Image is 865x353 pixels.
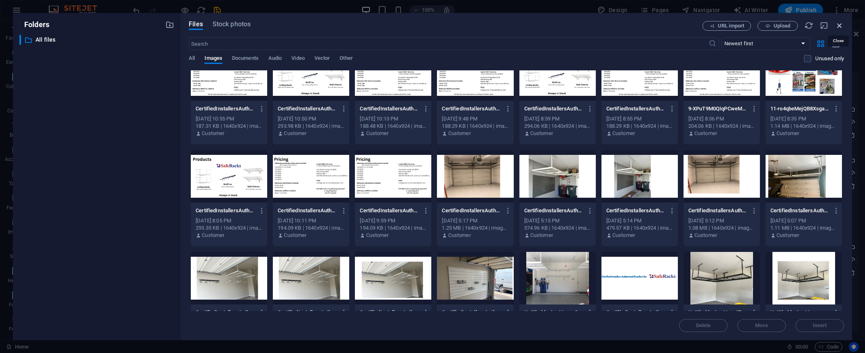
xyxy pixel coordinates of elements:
a: Skip to main content [3,284,57,291]
div: 1.08 MB | 1640x924 | image/png [688,224,755,232]
p: 11-ro4qbeMejQB8XsgavK-lKA.png [770,105,830,112]
p: CertifiedInstallersAuthorizedResellersForcopy10-u3HWGQRvksxmEB4Zq3EGBw.png [360,105,419,112]
div: 294.06 KB | 1640x924 | image/png [524,123,591,130]
div: 479.57 KB | 1640x924 | image/png [606,224,673,232]
span: All [189,53,195,65]
span: Upload [774,23,790,28]
p: Customer [530,232,553,239]
p: Customer [694,232,717,239]
i: Reload [804,21,813,30]
div: [DATE] 5:12 PM [688,217,755,224]
h2: Maximize Space with Ceiling-Mounted Storage [3,189,433,200]
div: [DATE] 10:13 PM [360,115,426,123]
h2: Safe, Durable, and Customizable Racks [3,227,433,238]
span: Other [340,53,352,65]
p: CertifiedInstallersAuthorizedResellersForcopy12--eZ-_PbYg-qRCBIroVDVyw.png [524,105,584,112]
div: [DATE] 8:05 PM [196,217,262,224]
h3: Custom Garage Organization [3,95,433,104]
div: [DATE] 10:11 PM [278,217,344,224]
div: [DATE] 10:55 PM [196,115,262,123]
div: [DATE] 9:48 PM [442,115,508,123]
h2: Professional Garage Storage Systems in [GEOGRAPHIC_DATA], [GEOGRAPHIC_DATA] & Surrounding Areas [3,32,433,54]
span: Vector [314,53,330,65]
p: CertifiedInstallersAuthorizedResellersForcopy2-lyINt8nkRDu--Pww6uG2FQ.png [360,309,419,316]
p: CertifiedInstallersAuthorizedResellersFor-dRTd1vFUQF4E_zbWQqss1w.png [196,309,255,316]
h1: GaragePro Austin – Garage Storage & Organization Experts [3,8,433,23]
p: Customer [202,130,224,137]
div: 574.96 KB | 1640x924 | image/png [524,224,591,232]
h3: Overhead Storage Racks [3,62,433,71]
div: 1.11 MB | 1640x924 | image/png [770,224,837,232]
span: URL import [718,23,744,28]
div: [DATE] 9:59 PM [360,217,426,224]
div: [DATE] 8:36 PM [688,115,755,123]
p: Displays only files that are not in use on the website. Files added during this session can still... [815,55,844,62]
p: Customer [776,130,799,137]
div: [DATE] 5:15 PM [524,217,591,224]
i: Create new folder [165,20,174,29]
span: Video [291,53,304,65]
p: Customer [776,232,799,239]
div: 188.29 KB | 1640x924 | image/png [442,123,508,130]
h1: Overhead Garage Storage Racks in [GEOGRAPHIC_DATA] & [GEOGRAPHIC_DATA][US_STATE] [3,150,433,180]
div: [DATE] 8:35 PM [770,115,837,123]
div: 194.09 KB | 1640x924 | image/png [360,224,426,232]
p: Customer [612,130,635,137]
button: URL import [703,21,751,31]
div: 293.35 KB | 1640x924 | image/png [196,224,262,232]
p: CertifiedInstallersAuthorizedResellersFor-Pp_dTsx8dLQWUljJ68qQTQ.png [524,207,584,214]
p: All files [36,35,159,44]
input: Search [189,37,708,50]
p: Customer [448,232,471,239]
h2: Serving [GEOGRAPHIC_DATA] & [GEOGRAPHIC_DATA][US_STATE] [3,112,433,123]
span: Audio [268,53,282,65]
p: Customer [694,130,717,137]
div: 187.31 KB | 1640x924 | image/png [196,123,262,130]
p: CertifiedInstallersAuthorizedResellersForcopy6-2YNBPg6ESzJDJedq2rhZgA.png [442,207,501,214]
div: 293.98 KB | 1640x924 | image/png [278,123,344,130]
p: 9-XPuT9M0QIqPCweMCTtvZpQ.png [688,105,748,112]
div: 1.25 MB | 1640x924 | image/png [442,224,508,232]
p: Customer [366,130,389,137]
div: [DATE] 8:59 PM [524,115,591,123]
span: Images [205,53,222,65]
span: Files [189,19,203,29]
p: CertifiedInstallersAuthorizedResellersForcopy4-Su95sCmRLn5inpBoNM75Mw.png [688,207,748,214]
div: 1.14 MB | 1640x924 | image/png [770,123,837,130]
p: CertifiedInstallersAuthorizedResellersFor-AjbYxfClrRT7nCDK3IYTUg.png [278,309,337,316]
p: CertifiedInstallersAuthorizedResellersForcopy3-PRoatyAW8hospXtKJ0kjeA.png [770,207,830,214]
p: Untitleddesign11copy2-iHZW2bYzoRjP7E1IBicLGA.png [524,309,584,316]
div: [DATE] 10:50 PM [278,115,344,123]
div: 194.09 KB | 1640x924 | image/png [278,224,344,232]
h2: Get a Free On-Site Quote [3,265,433,276]
p: Customer [530,130,553,137]
p: CertifiedInstallersAuthorizedResellersForcopy9-Q08YbHySFvuCMYSwInRHgA.png [360,207,419,214]
i: Minimize [820,21,829,30]
p: CertifiedInstallersAuthorizedResellersForcopy11-eSW6oyJ4mwMy7vZ6l0LI7w.png [606,105,666,112]
div: 188.29 KB | 1640x924 | image/png [606,123,673,130]
div: [DATE] 5:17 PM [442,217,508,224]
p: Folders [19,19,49,30]
span: Documents [232,53,259,65]
div: [DATE] 5:14 PM [606,217,673,224]
div: 188.48 KB | 1640x924 | image/png [360,123,426,130]
p: CertifiedInstallersAuthorizedResellersForcopy11-B9UoV8DenSvlLmOQIXa3WQ.png [442,105,501,112]
h2: Request a Free Estimate [3,131,433,142]
h3: Slat Wall Systems [3,79,433,88]
p: CertifiedInstallersAuthorizedResellersForcopy10-jmgosL7Fur5-8hVmDNmwtQ.png [196,207,255,214]
p: CertifiedInstallersAuthorizedResellersForcopy-TdIKfnw7RQCY4k1vm9DH7w.png [442,309,501,316]
p: CertifiedInstallersAuthorizedResellersForcopy9-8iXUCJYM63HQbFv_kXSeEg.png [278,207,337,214]
span: Stock photos [213,19,251,29]
p: Customer [612,232,635,239]
button: Upload [757,21,798,31]
p: Customer [284,130,306,137]
p: CertifiedInstallersAuthorizedResellersForcopy5-0B8ViusPfhJe1fHLzCTzyQ.png [606,207,666,214]
p: CertifiedInstallersAuthorizedResellersFor-N1iQqpbUI5jkHlnGgIKsJg.png [606,309,666,316]
p: CertifiedInstallersAuthorizedResellersForcopy12-zhV6ux0gIXjHyVd2GrRX3A.png [196,105,255,112]
p: Customer [202,232,224,239]
p: Untitleddesign11-weiZVnK4mihG_lN7VC7bLg.png [688,309,748,316]
p: Customer [366,232,389,239]
p: CertifiedInstallersAuthorizedResellersForcopy11-Nm0JJfUnH_wgo3cfcjX3CQ.png [278,105,337,112]
p: Customer [448,130,471,137]
div: ​ [19,35,21,45]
